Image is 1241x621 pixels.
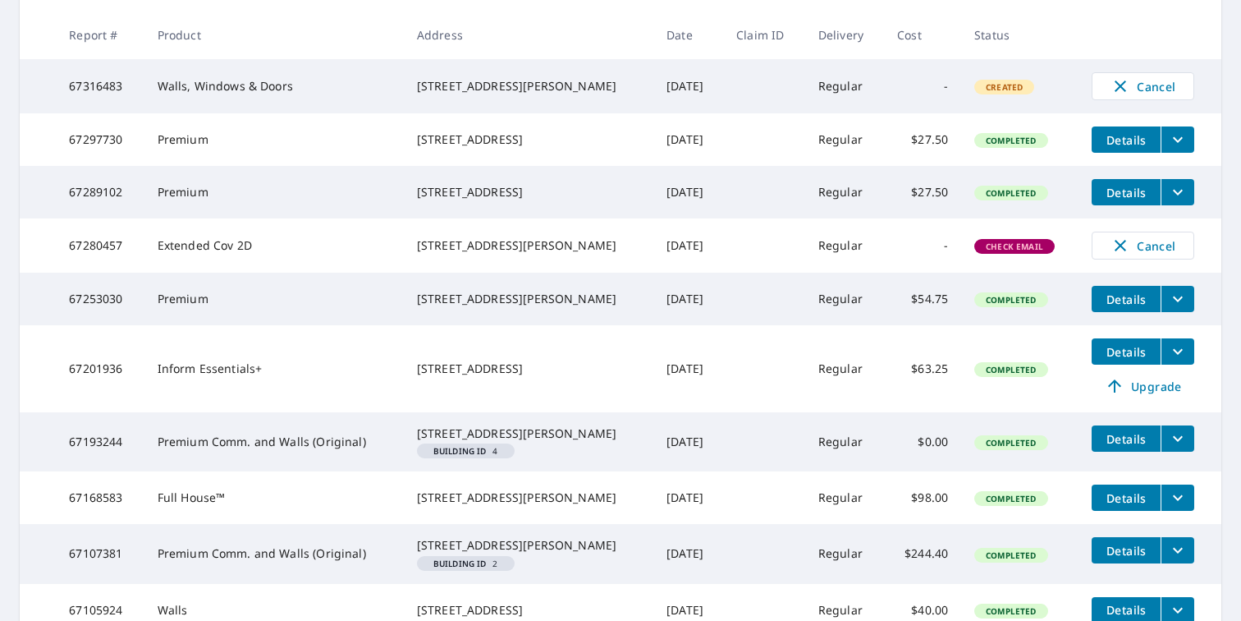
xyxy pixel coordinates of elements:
button: detailsBtn-67201936 [1092,338,1161,365]
button: filesDropdownBtn-67253030 [1161,286,1194,312]
div: [STREET_ADDRESS][PERSON_NAME] [417,291,640,307]
div: [STREET_ADDRESS] [417,131,640,148]
span: Check Email [976,241,1053,252]
td: [DATE] [653,412,723,471]
span: Created [976,81,1033,93]
td: 67168583 [56,471,144,524]
td: [DATE] [653,325,723,412]
button: filesDropdownBtn-67297730 [1161,126,1194,153]
em: Building ID [433,559,487,568]
td: $98.00 [884,471,961,524]
td: Walls, Windows & Doors [144,59,404,113]
span: Details [1101,543,1151,559]
span: Completed [976,364,1046,375]
td: [DATE] [653,471,723,524]
td: 67280457 [56,218,144,273]
td: Regular [805,113,884,166]
span: Completed [976,493,1046,504]
th: Status [961,11,1078,59]
td: Premium [144,166,404,218]
td: [DATE] [653,524,723,583]
td: $27.50 [884,166,961,218]
th: Delivery [805,11,884,59]
td: Regular [805,273,884,325]
div: [STREET_ADDRESS][PERSON_NAME] [417,237,640,254]
td: Extended Cov 2D [144,218,404,273]
button: detailsBtn-67193244 [1092,425,1161,452]
button: detailsBtn-67253030 [1092,286,1161,312]
div: [STREET_ADDRESS][PERSON_NAME] [417,537,640,554]
td: Premium Comm. and Walls (Original) [144,524,404,583]
button: filesDropdownBtn-67193244 [1161,425,1194,452]
div: [STREET_ADDRESS][PERSON_NAME] [417,78,640,94]
td: 67253030 [56,273,144,325]
td: $63.25 [884,325,961,412]
td: Premium [144,273,404,325]
th: Product [144,11,404,59]
button: filesDropdownBtn-67289102 [1161,179,1194,205]
td: Regular [805,471,884,524]
em: Building ID [433,447,487,455]
div: [STREET_ADDRESS] [417,184,640,200]
td: - [884,218,961,273]
th: Address [404,11,653,59]
div: [STREET_ADDRESS] [417,361,640,377]
td: Regular [805,218,884,273]
span: Completed [976,437,1046,448]
span: Completed [976,605,1046,617]
span: Completed [976,135,1046,146]
td: $54.75 [884,273,961,325]
th: Date [653,11,723,59]
td: Regular [805,325,884,412]
span: Upgrade [1101,376,1184,396]
span: Details [1101,185,1151,200]
td: 67201936 [56,325,144,412]
button: detailsBtn-67107381 [1092,537,1161,563]
span: 2 [424,559,508,568]
td: Regular [805,524,884,583]
td: 67289102 [56,166,144,218]
td: Regular [805,59,884,113]
th: Cost [884,11,961,59]
td: [DATE] [653,273,723,325]
div: [STREET_ADDRESS][PERSON_NAME] [417,425,640,442]
span: Details [1101,132,1151,148]
span: Completed [976,294,1046,306]
button: Cancel [1092,72,1194,100]
td: - [884,59,961,113]
td: 67193244 [56,412,144,471]
td: 67107381 [56,524,144,583]
td: 67297730 [56,113,144,166]
span: Details [1101,344,1151,360]
td: Premium Comm. and Walls (Original) [144,412,404,471]
span: Completed [976,187,1046,199]
td: 67316483 [56,59,144,113]
td: Full House™ [144,471,404,524]
button: filesDropdownBtn-67107381 [1161,537,1194,563]
a: Upgrade [1092,373,1194,399]
td: [DATE] [653,166,723,218]
button: detailsBtn-67289102 [1092,179,1161,205]
span: Details [1101,431,1151,447]
button: Cancel [1092,232,1194,260]
span: Completed [976,550,1046,561]
button: filesDropdownBtn-67168583 [1161,485,1194,511]
td: [DATE] [653,113,723,166]
button: detailsBtn-67168583 [1092,485,1161,511]
td: $244.40 [884,524,961,583]
div: [STREET_ADDRESS][PERSON_NAME] [417,490,640,506]
th: Report # [56,11,144,59]
span: Details [1101,490,1151,506]
button: filesDropdownBtn-67201936 [1161,338,1194,365]
th: Claim ID [723,11,805,59]
td: Regular [805,412,884,471]
span: Details [1101,602,1151,618]
td: $27.50 [884,113,961,166]
button: detailsBtn-67297730 [1092,126,1161,153]
td: Premium [144,113,404,166]
td: [DATE] [653,218,723,273]
td: $0.00 [884,412,961,471]
span: Cancel [1109,236,1177,255]
span: 4 [424,447,508,455]
span: Cancel [1109,76,1177,96]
